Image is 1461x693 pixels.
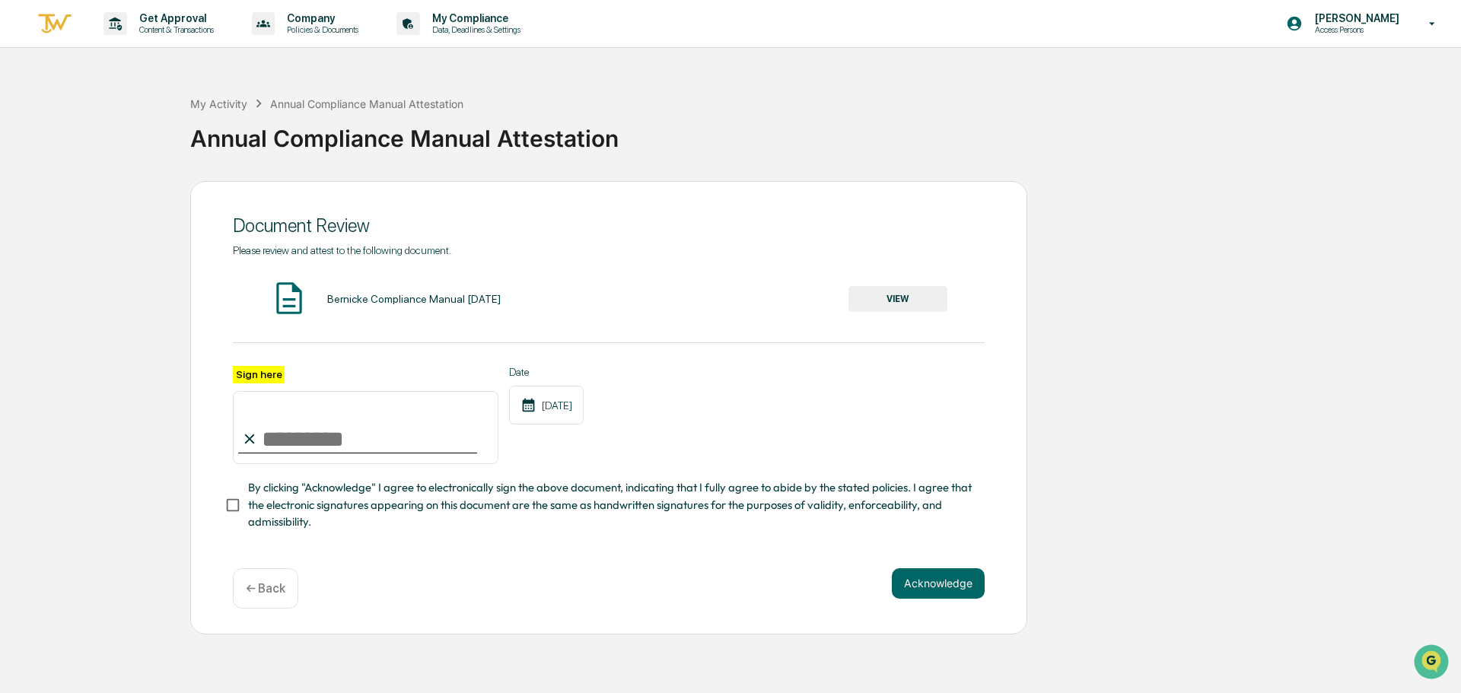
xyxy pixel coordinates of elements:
[1303,12,1407,24] p: [PERSON_NAME]
[107,257,184,269] a: Powered byPylon
[37,11,73,37] img: logo
[110,193,123,205] div: 🗄️
[151,258,184,269] span: Pylon
[52,116,250,132] div: Start new chat
[104,186,195,213] a: 🗄️Attestations
[248,479,972,530] span: By clicking "Acknowledge" I agree to electronically sign the above document, indicating that I fu...
[30,221,96,236] span: Data Lookup
[233,366,285,383] label: Sign here
[420,24,528,35] p: Data, Deadlines & Settings
[509,386,584,424] div: [DATE]
[270,97,463,110] div: Annual Compliance Manual Attestation
[1412,643,1453,684] iframe: Open customer support
[233,215,985,237] div: Document Review
[327,293,501,305] div: Bernicke Compliance Manual [DATE]
[275,12,366,24] p: Company
[127,12,221,24] p: Get Approval
[30,192,98,207] span: Preclearance
[270,279,308,317] img: Document Icon
[420,12,528,24] p: My Compliance
[9,186,104,213] a: 🖐️Preclearance
[190,113,1453,152] div: Annual Compliance Manual Attestation
[15,222,27,234] div: 🔎
[246,581,285,596] p: ← Back
[15,116,43,144] img: 1746055101610-c473b297-6a78-478c-a979-82029cc54cd1
[275,24,366,35] p: Policies & Documents
[126,192,189,207] span: Attestations
[9,215,102,242] a: 🔎Data Lookup
[15,193,27,205] div: 🖐️
[233,244,451,256] span: Please review and attest to the following document.
[509,366,584,378] label: Date
[892,568,985,599] button: Acknowledge
[52,132,193,144] div: We're available if you need us!
[190,97,247,110] div: My Activity
[40,69,251,85] input: Clear
[259,121,277,139] button: Start new chat
[15,32,277,56] p: How can we help?
[848,286,947,312] button: VIEW
[1303,24,1407,35] p: Access Persons
[127,24,221,35] p: Content & Transactions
